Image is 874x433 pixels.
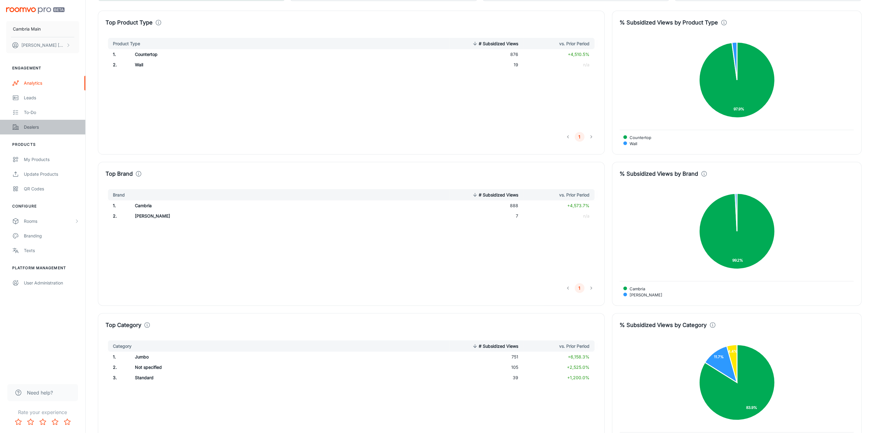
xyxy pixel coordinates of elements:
td: 19 [450,60,523,70]
button: Rate 5 star [61,416,73,428]
button: Rate 1 star [12,416,24,428]
td: 39 [450,372,523,383]
td: 105 [450,362,523,372]
div: Texts [24,247,79,254]
button: page 1 [575,283,585,293]
h4: Top Category [106,321,141,329]
div: To-do [24,109,79,116]
div: My Products [24,156,79,163]
h4: % Subsidized Views by Category [620,321,707,329]
td: 3 . [106,372,130,383]
div: Branding [24,233,79,239]
span: # Subsidized Views [471,191,519,199]
button: Cambria Main [6,21,79,37]
span: vs. Prior Period [552,191,590,199]
div: Analytics [24,80,79,86]
button: Rate 4 star [49,416,61,428]
h4: Top Brand [106,170,133,178]
img: Roomvo PRO Beta [6,7,65,14]
td: Cambria [130,200,351,211]
span: Wall [625,141,637,146]
span: +1,200.0% [567,375,590,380]
span: n/a [583,213,590,218]
span: Product Type [113,40,148,47]
button: Rate 2 star [24,416,37,428]
h4: % Subsidized Views by Brand [620,170,698,178]
h4: Top Product Type [106,18,153,27]
nav: pagination navigation [562,132,597,142]
nav: pagination navigation [562,283,597,293]
td: 7 [450,211,523,221]
span: +4,510.5% [568,52,590,57]
td: Jumbo [130,352,351,362]
button: page 1 [575,132,585,142]
td: 751 [450,352,523,362]
td: [PERSON_NAME] [130,211,351,221]
div: User Administration [24,280,79,286]
div: Dealers [24,124,79,130]
td: 2 . [106,211,130,221]
span: [PERSON_NAME] [625,292,662,298]
p: Rate your experience [5,409,80,416]
td: Countertop [130,49,351,60]
td: 1 . [106,49,130,60]
p: Cambria Main [13,26,41,32]
span: vs. Prior Period [552,343,590,350]
button: [PERSON_NAME] [PERSON_NAME] [6,37,79,53]
div: Update Products [24,171,79,178]
td: 1 . [106,352,130,362]
div: QR Codes [24,185,79,192]
button: Rate 3 star [37,416,49,428]
td: 2 . [106,362,130,372]
span: +2,525.0% [567,365,590,370]
span: # Subsidized Views [471,40,519,47]
span: Brand [113,191,133,199]
span: Need help? [27,389,53,396]
span: Cambria [625,286,645,292]
h4: % Subsidized Views by Product Type [620,18,718,27]
span: Countertop [625,135,651,140]
span: n/a [583,62,590,67]
div: Leads [24,94,79,101]
span: vs. Prior Period [552,40,590,47]
div: Rooms [24,218,74,225]
td: Not specified [130,362,351,372]
span: +6,158.3% [568,354,590,359]
td: 1 . [106,200,130,211]
td: 2 . [106,60,130,70]
td: Standard [130,372,351,383]
td: Wall [130,60,351,70]
p: [PERSON_NAME] [PERSON_NAME] [21,42,65,49]
td: 876 [450,49,523,60]
td: 888 [450,200,523,211]
span: Category [113,343,139,350]
span: # Subsidized Views [471,343,519,350]
span: +4,573.7% [567,203,590,208]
